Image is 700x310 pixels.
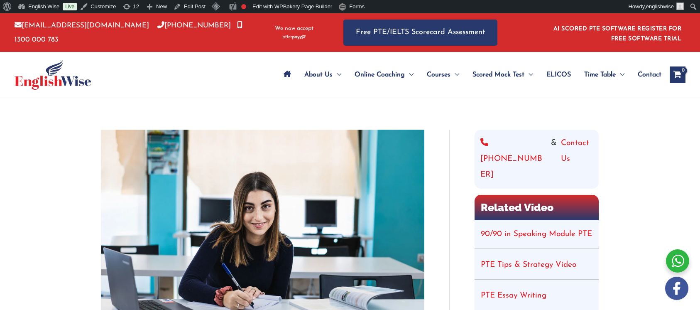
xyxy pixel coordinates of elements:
img: white-facebook.png [665,277,688,300]
img: cropped-ew-logo [15,60,91,90]
span: Courses [427,60,450,89]
span: Menu Toggle [333,60,341,89]
span: Time Table [584,60,616,89]
div: Focus keyphrase not set [241,4,246,9]
img: ashok kumar [676,2,684,10]
a: [PHONE_NUMBER] [157,22,231,29]
span: Online Coaching [355,60,405,89]
span: englishwise [646,3,674,10]
a: Scored Mock TestMenu Toggle [466,60,540,89]
span: ELICOS [546,60,571,89]
a: [EMAIL_ADDRESS][DOMAIN_NAME] [15,22,149,29]
div: & [480,135,593,183]
span: Contact [638,60,661,89]
span: Scored Mock Test [472,60,524,89]
a: PTE Tips & Strategy Video [481,261,576,269]
span: Menu Toggle [450,60,459,89]
span: We now accept [275,25,313,33]
h2: Related Video [475,195,599,220]
a: About UsMenu Toggle [298,60,348,89]
span: Menu Toggle [524,60,533,89]
img: Afterpay-Logo [283,35,306,39]
a: PTE Essay Writing [481,292,546,300]
a: View Shopping Cart, empty [670,66,685,83]
a: Contact Us [561,135,593,183]
a: Free PTE/IELTS Scorecard Assessment [343,20,497,46]
span: Menu Toggle [616,60,624,89]
aside: Header Widget 1 [548,19,685,46]
a: Contact [631,60,661,89]
a: Live [63,3,77,10]
a: 90/90 in Speaking Module PTE [481,230,592,238]
a: Online CoachingMenu Toggle [348,60,420,89]
a: AI SCORED PTE SOFTWARE REGISTER FOR FREE SOFTWARE TRIAL [553,26,682,42]
a: Time TableMenu Toggle [578,60,631,89]
span: Menu Toggle [405,60,414,89]
a: 1300 000 783 [15,22,242,43]
span: About Us [304,60,333,89]
a: ELICOS [540,60,578,89]
nav: Site Navigation: Main Menu [277,60,661,89]
a: CoursesMenu Toggle [420,60,466,89]
a: [PHONE_NUMBER] [480,135,547,183]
